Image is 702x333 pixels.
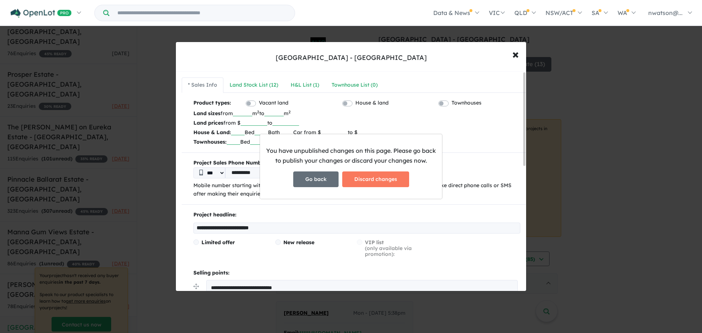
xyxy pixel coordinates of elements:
span: nwatson@... [648,9,683,16]
button: Go back [293,171,339,187]
p: You have unpublished changes on this page. Please go back to publish your changes or discard your... [266,146,436,166]
img: Openlot PRO Logo White [11,9,72,18]
button: Discard changes [342,171,409,187]
input: Try estate name, suburb, builder or developer [111,5,293,21]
